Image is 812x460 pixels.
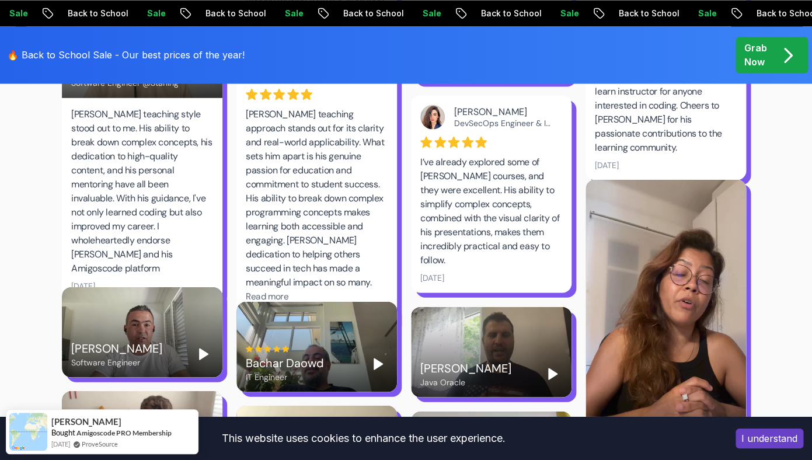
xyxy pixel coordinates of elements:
[246,290,288,303] button: Read more
[82,439,118,449] a: ProveSource
[246,354,324,371] div: Bachar Daowd
[420,271,444,283] div: [DATE]
[454,117,553,128] div: DevSecOps Engineer & Instructor
[51,428,75,437] span: Bought
[51,439,70,449] span: [DATE]
[688,8,726,19] p: Sale
[550,8,588,19] p: Sale
[246,290,288,302] span: Read more
[454,106,553,117] div: [PERSON_NAME]
[246,107,388,289] div: [PERSON_NAME] teaching approach stands out for its clarity and real-world applicability. What set...
[51,417,121,427] span: [PERSON_NAME]
[736,428,803,448] button: Accept cookies
[76,428,172,438] a: Amigoscode PRO Membership
[246,371,324,382] div: IT Engineer
[333,8,413,19] p: Back to School
[471,8,550,19] p: Back to School
[71,340,162,356] div: [PERSON_NAME]
[9,413,47,451] img: provesource social proof notification image
[609,8,688,19] p: Back to School
[137,8,175,19] p: Sale
[413,8,450,19] p: Sale
[71,280,95,291] div: [DATE]
[9,426,718,451] div: This website uses cookies to enhance the user experience.
[420,104,445,129] img: Assma Fadhli avatar
[543,364,562,383] button: Play
[420,376,511,388] div: Java Oracle
[194,344,213,363] button: Play
[58,8,137,19] p: Back to School
[71,107,213,275] div: [PERSON_NAME] teaching style stood out to me. His ability to break down complex concepts, his ded...
[420,155,562,267] div: I’ve already explored some of [PERSON_NAME] courses, and they were excellent. His ability to simp...
[71,356,162,368] div: Software Engineer
[275,8,312,19] p: Sale
[744,41,767,69] p: Grab Now
[7,48,245,62] p: 🔥 Back to School Sale - Our best prices of the year!
[196,8,275,19] p: Back to School
[420,360,511,376] div: [PERSON_NAME]
[595,159,619,170] div: [DATE]
[369,354,388,373] button: Play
